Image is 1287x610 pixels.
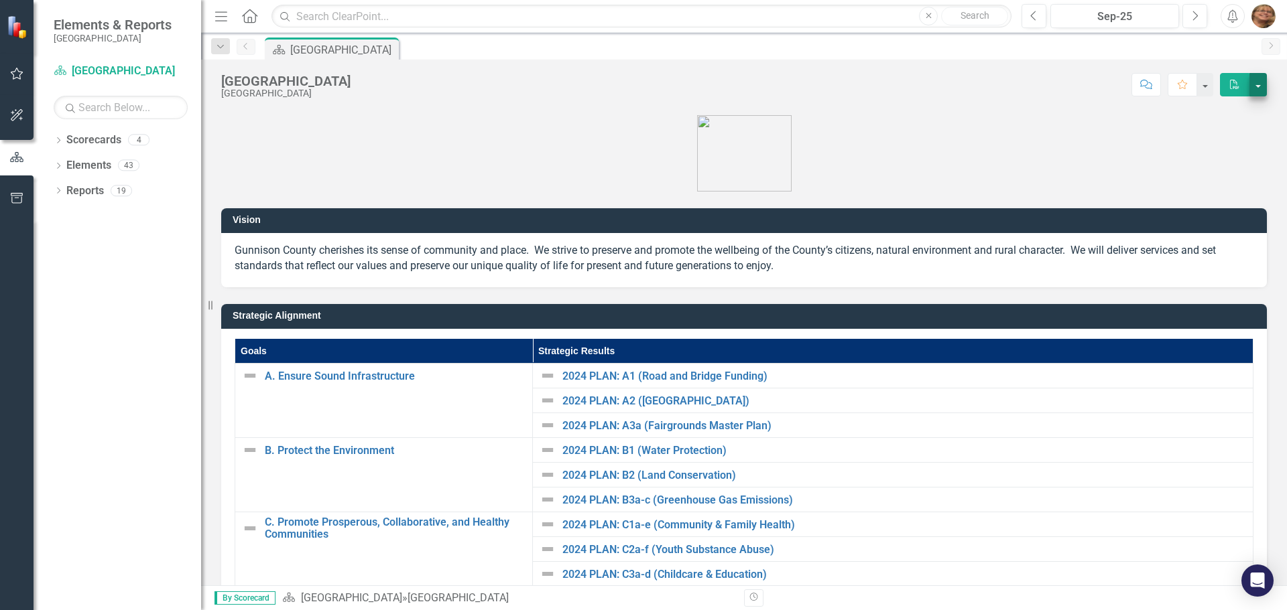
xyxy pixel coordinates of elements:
img: Not Defined [242,368,258,384]
a: B. Protect the Environment [265,445,526,457]
a: C. Promote Prosperous, Collaborative, and Healthy Communities [265,516,526,540]
div: [GEOGRAPHIC_DATA] [290,42,395,58]
a: 2024 PLAN: B1 (Water Protection) [562,445,1246,457]
a: 2024 PLAN: B2 (Land Conservation) [562,469,1246,481]
div: [GEOGRAPHIC_DATA] [408,591,509,604]
input: Search ClearPoint... [271,5,1012,28]
div: Open Intercom Messenger [1241,564,1274,597]
a: 2024 PLAN: A3a (Fairgrounds Master Plan) [562,420,1246,432]
div: 43 [118,160,139,171]
span: Search [961,10,989,21]
img: ClearPoint Strategy [7,15,30,39]
button: Search [941,7,1008,25]
img: Not Defined [540,368,556,384]
a: [GEOGRAPHIC_DATA] [54,64,188,79]
div: [GEOGRAPHIC_DATA] [221,74,351,88]
img: Not Defined [540,442,556,458]
h3: Strategic Alignment [233,311,1260,321]
h3: Vision [233,215,1260,225]
img: Not Defined [540,566,556,582]
a: Elements [66,158,111,173]
a: 2024 PLAN: A2 ([GEOGRAPHIC_DATA]) [562,395,1246,407]
a: 2024 PLAN: B3a-c (Greenhouse Gas Emissions) [562,494,1246,506]
a: 2024 PLAN: A1 (Road and Bridge Funding) [562,370,1246,382]
a: [GEOGRAPHIC_DATA] [301,591,402,604]
div: [GEOGRAPHIC_DATA] [221,88,351,98]
div: » [282,591,734,606]
a: Reports [66,183,104,199]
span: By Scorecard [214,591,275,605]
img: Not Defined [540,417,556,433]
a: Scorecards [66,133,121,148]
img: Not Defined [242,520,258,536]
img: Not Defined [540,516,556,532]
img: Not Defined [242,442,258,458]
span: Elements & Reports [54,17,172,33]
img: Not Defined [540,392,556,408]
a: A. Ensure Sound Infrastructure [265,370,526,382]
p: Gunnison County cherishes its sense of community and place. We strive to preserve and promote the... [235,243,1253,274]
input: Search Below... [54,96,188,119]
a: 2024 PLAN: C3a-d (Childcare & Education) [562,568,1246,581]
div: 19 [111,185,132,196]
a: 2024 PLAN: C1a-e (Community & Family Health) [562,519,1246,531]
img: Not Defined [540,541,556,557]
div: 4 [128,135,149,146]
img: Gunnison%20Co%20Logo%20E-small.png [697,115,792,192]
img: Not Defined [540,467,556,483]
img: Not Defined [540,491,556,508]
button: Sep-25 [1050,4,1179,28]
a: 2024 PLAN: C2a-f (Youth Substance Abuse) [562,544,1246,556]
small: [GEOGRAPHIC_DATA] [54,33,172,44]
div: Sep-25 [1055,9,1174,25]
img: Lori Wilcox [1251,4,1276,28]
